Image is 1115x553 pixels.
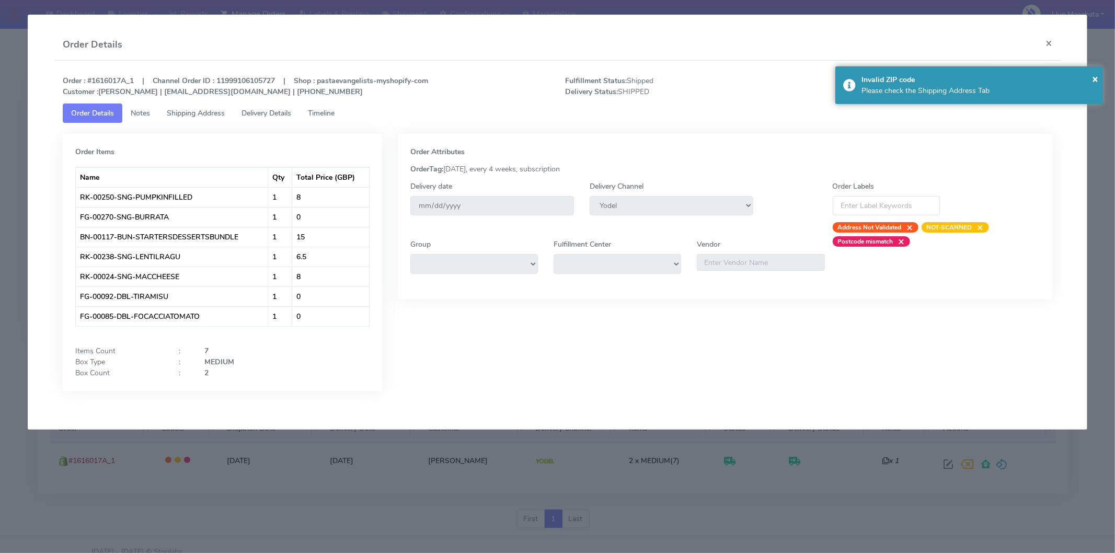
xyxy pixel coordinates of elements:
td: 1 [268,207,292,227]
strong: Fulfillment Status: [565,76,627,86]
h4: Order Details [63,38,122,52]
td: 0 [292,286,369,306]
td: FG-00270-SNG-BURRATA [76,207,268,227]
td: BN-00117-BUN-STARTERSDESSERTSBUNDLE [76,227,268,247]
td: 1 [268,306,292,326]
label: Delivery Channel [590,181,643,192]
span: × [972,222,984,233]
label: Delivery date [410,181,452,192]
th: Total Price (GBP) [292,167,369,187]
td: 15 [292,227,369,247]
span: Shipping Address [167,108,225,118]
div: : [171,345,197,356]
strong: Order Attributes [410,147,465,157]
label: Group [410,239,431,250]
label: Fulfillment Center [554,239,611,250]
strong: Postcode mismatch [838,237,893,246]
strong: 7 [204,346,209,356]
div: : [171,356,197,367]
span: × [893,236,905,247]
td: 8 [292,267,369,286]
strong: Delivery Status: [565,87,618,97]
td: 6.5 [292,247,369,267]
label: Order Labels [833,181,875,192]
td: RK-00238-SNG-LENTILRAGU [76,247,268,267]
div: Box Count [67,367,171,378]
strong: Address Not Validated [838,223,902,232]
td: RK-00024-SNG-MACCHEESE [76,267,268,286]
td: 8 [292,187,369,207]
div: Invalid ZIP code [861,74,1095,85]
td: 1 [268,187,292,207]
label: Vendor [697,239,720,250]
td: FG-00092-DBL-TIRAMISU [76,286,268,306]
td: RK-00250-SNG-PUMPKINFILLED [76,187,268,207]
strong: 2 [204,368,209,378]
td: 0 [292,207,369,227]
span: Shipped SHIPPED [557,75,809,97]
strong: MEDIUM [204,357,234,367]
input: Enter Vendor Name [697,254,824,271]
strong: Customer : [63,87,98,97]
td: 1 [268,227,292,247]
div: [DATE], every 4 weeks, subscription [403,164,1048,175]
span: × [902,222,913,233]
strong: OrderTag: [410,164,443,174]
span: Order Details [71,108,114,118]
strong: Order Items [75,147,114,157]
button: Close [1092,71,1098,87]
th: Qty [268,167,292,187]
td: 1 [268,247,292,267]
span: Notes [131,108,150,118]
span: Timeline [308,108,335,118]
span: Delivery Details [242,108,291,118]
td: 1 [268,286,292,306]
span: × [1092,72,1098,86]
strong: Order : #1616017A_1 | Channel Order ID : 11999106105727 | Shop : pastaevangelists-myshopify-com [... [63,76,428,97]
ul: Tabs [63,103,1052,123]
div: Please check the Shipping Address Tab [861,85,1095,96]
td: 0 [292,306,369,326]
td: FG-00085-DBL-FOCACCIATOMATO [76,306,268,326]
div: Box Type [67,356,171,367]
strong: NOT-SCANNED [927,223,972,232]
div: Items Count [67,345,171,356]
div: : [171,367,197,378]
button: Close [1037,29,1061,57]
th: Name [76,167,268,187]
td: 1 [268,267,292,286]
input: Enter Label Keywords [833,196,940,215]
